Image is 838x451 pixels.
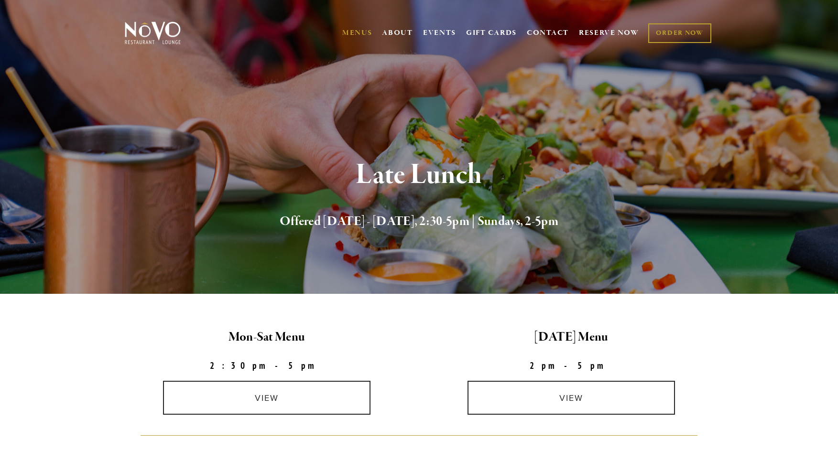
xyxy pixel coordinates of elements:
[163,381,370,415] a: view
[382,28,413,38] a: ABOUT
[123,327,411,347] h2: Mon-Sat Menu
[141,212,698,232] h2: Offered [DATE] - [DATE], 2:30-5pm | Sundays, 2-5pm
[342,28,372,38] a: MENUS
[141,160,698,191] h1: Late Lunch
[210,360,324,371] strong: 2:30pm-5pm
[123,21,183,45] img: Novo Restaurant &amp; Lounge
[530,360,613,371] strong: 2pm-5pm
[648,23,711,43] a: ORDER NOW
[427,327,716,347] h2: [DATE] Menu
[468,381,675,415] a: view
[527,24,569,42] a: CONTACT
[423,28,456,38] a: EVENTS
[579,24,639,42] a: RESERVE NOW
[466,24,517,42] a: GIFT CARDS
